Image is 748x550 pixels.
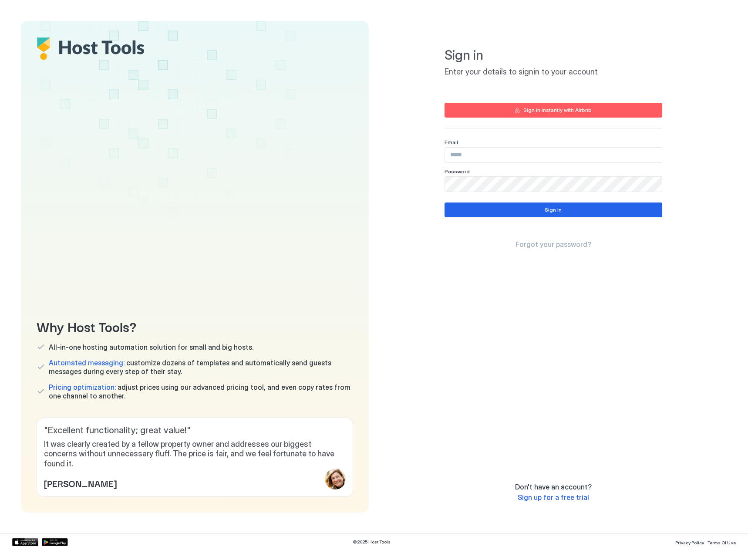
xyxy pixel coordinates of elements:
span: Privacy Policy [675,540,704,545]
a: Terms Of Use [708,537,736,547]
span: Pricing optimization: [49,383,116,391]
span: Forgot your password? [516,240,591,249]
a: App Store [12,538,38,546]
span: All-in-one hosting automation solution for small and big hosts. [49,343,253,351]
span: Email [445,139,458,145]
button: Sign in instantly with Airbnb [445,103,662,118]
button: Sign in [445,202,662,217]
span: © 2025 Host Tools [353,539,391,545]
span: Password [445,168,470,175]
span: adjust prices using our advanced pricing tool, and even copy rates from one channel to another. [49,383,353,400]
a: Privacy Policy [675,537,704,547]
span: Automated messaging: [49,358,125,367]
span: Terms Of Use [708,540,736,545]
span: [PERSON_NAME] [44,476,117,489]
span: customize dozens of templates and automatically send guests messages during every step of their s... [49,358,353,376]
span: Don't have an account? [515,483,592,491]
div: Sign in [545,206,562,214]
input: Input Field [445,177,662,192]
span: Enter your details to signin to your account [445,67,662,77]
div: profile [325,469,346,489]
span: It was clearly created by a fellow property owner and addresses our biggest concerns without unne... [44,439,346,469]
span: Sign in [445,47,662,64]
input: Input Field [445,148,662,162]
a: Google Play Store [42,538,68,546]
span: Sign up for a free trial [518,493,589,502]
div: Sign in instantly with Airbnb [523,106,592,114]
span: " Excellent functionality; great value! " [44,425,346,436]
a: Forgot your password? [516,240,591,249]
span: Why Host Tools? [37,316,353,336]
a: Sign up for a free trial [518,493,589,502]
